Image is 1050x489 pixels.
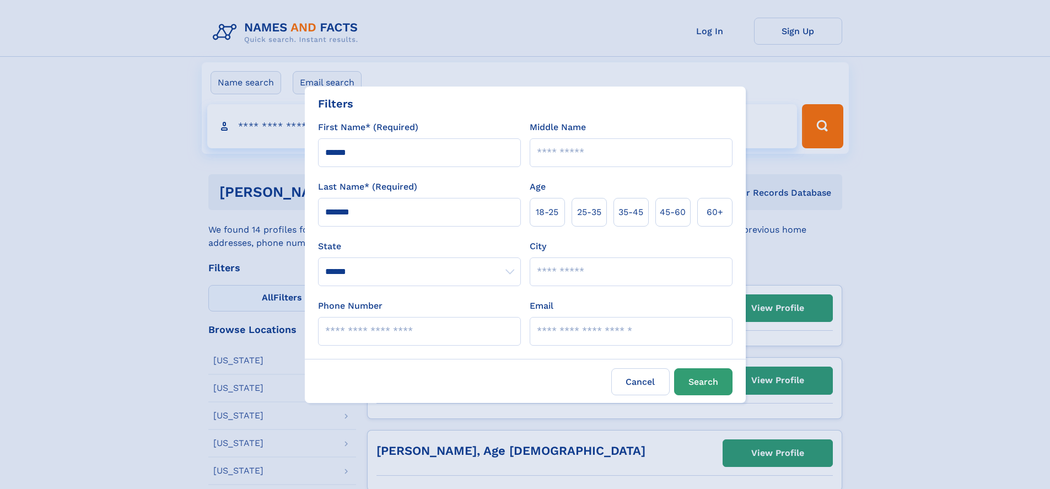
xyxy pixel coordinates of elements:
[611,368,670,395] label: Cancel
[707,206,723,219] span: 60+
[318,121,418,134] label: First Name* (Required)
[660,206,686,219] span: 45‑60
[530,299,553,313] label: Email
[318,240,521,253] label: State
[530,240,546,253] label: City
[530,121,586,134] label: Middle Name
[674,368,733,395] button: Search
[530,180,546,194] label: Age
[318,180,417,194] label: Last Name* (Required)
[318,95,353,112] div: Filters
[536,206,558,219] span: 18‑25
[318,299,383,313] label: Phone Number
[618,206,643,219] span: 35‑45
[577,206,601,219] span: 25‑35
